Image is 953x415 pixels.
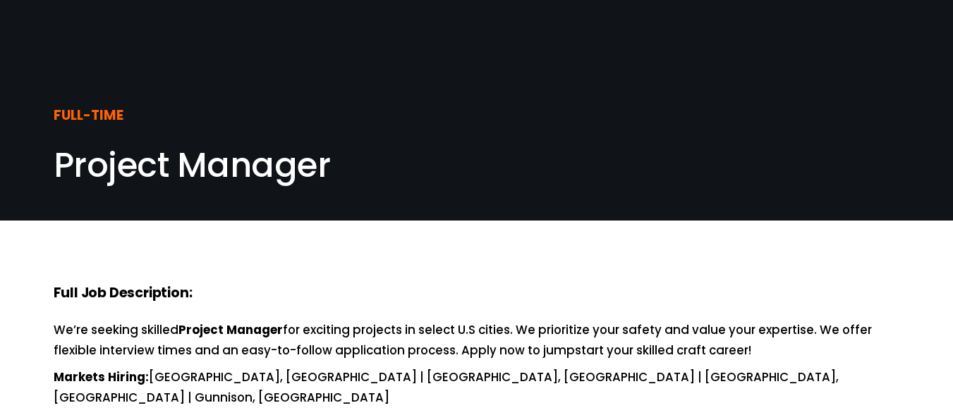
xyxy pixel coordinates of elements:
span: Project Manager [54,142,331,189]
p: We’re seeking skilled for exciting projects in select U.S cities. We prioritize your safety and v... [54,321,900,360]
p: [GEOGRAPHIC_DATA], [GEOGRAPHIC_DATA] | [GEOGRAPHIC_DATA], [GEOGRAPHIC_DATA] | [GEOGRAPHIC_DATA], ... [54,368,900,407]
strong: Project Manager [178,321,283,341]
strong: Full Job Description: [54,283,193,306]
strong: Markets Hiring: [54,368,149,388]
strong: FULL-TIME [54,105,123,128]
